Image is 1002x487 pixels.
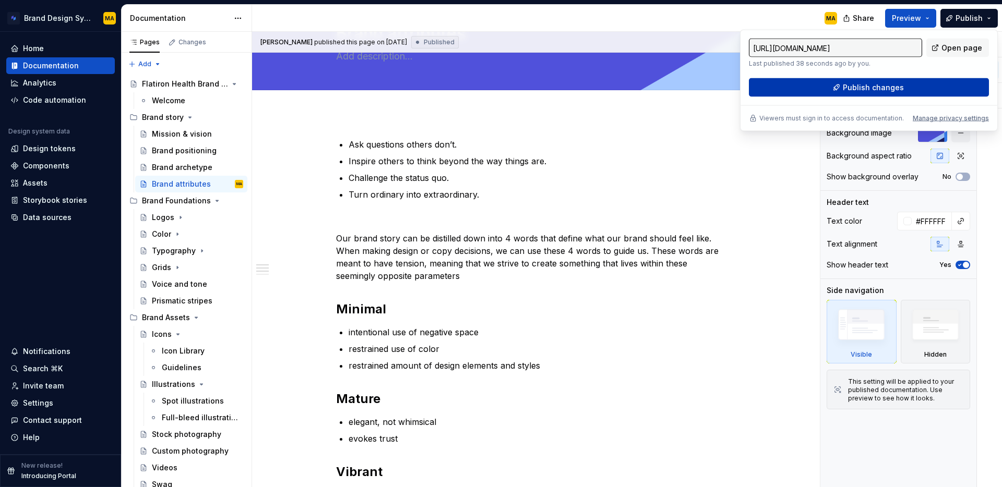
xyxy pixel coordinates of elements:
[152,179,211,189] div: Brand attributes
[152,462,177,473] div: Videos
[848,378,963,403] div: This setting will be applied to your published documentation. Use preview to see how it looks.
[827,216,862,226] div: Text color
[135,443,247,459] a: Custom photography
[6,75,115,91] a: Analytics
[129,38,160,46] div: Pages
[6,360,115,377] button: Search ⌘K
[152,95,185,106] div: Welcome
[152,162,212,173] div: Brand archetype
[827,239,877,249] div: Text alignment
[939,261,951,269] label: Yes
[152,429,221,440] div: Stock photography
[6,343,115,360] button: Notifications
[138,60,151,68] span: Add
[23,161,69,171] div: Components
[349,326,731,338] p: intentional use of negative space
[135,159,247,176] a: Brand archetype
[843,82,904,93] span: Publish changes
[142,312,190,323] div: Brand Assets
[145,359,247,376] a: Guidelines
[349,138,731,151] p: Ask questions others don’t.
[135,176,247,192] a: Brand attributesMA
[926,39,989,57] a: Open page
[152,296,212,306] div: Prismatic stripes
[135,326,247,343] a: Icons
[23,346,70,357] div: Notifications
[827,128,892,138] div: Background image
[125,57,164,71] button: Add
[6,92,115,108] a: Code automation
[943,173,951,181] label: No
[749,78,989,97] button: Publish changes
[349,432,731,445] p: evokes trust
[827,197,869,208] div: Header text
[135,126,247,142] a: Mission & vision
[135,459,247,476] a: Videos
[23,212,71,223] div: Data sources
[145,393,247,409] a: Spot illustrations
[162,362,201,373] div: Guidelines
[152,279,207,289] div: Voice and tone
[6,57,115,74] a: Documentation
[349,343,731,355] p: restrained use of color
[162,412,241,423] div: Full-bleed illustrations
[6,395,115,411] a: Settings
[135,376,247,393] a: Illustrations
[349,416,731,428] p: elegant, not whimsical
[21,472,76,480] p: Introducing Portal
[135,209,247,226] a: Logos
[152,446,229,456] div: Custom photography
[21,461,63,470] p: New release!
[827,260,888,270] div: Show header text
[2,7,119,29] button: Brand Design SystemMA
[23,60,79,71] div: Documentation
[853,13,874,23] span: Share
[135,242,247,259] a: Typography
[23,381,64,391] div: Invite team
[6,429,115,446] button: Help
[24,13,91,23] div: Brand Design System
[6,378,115,394] a: Invite team
[152,129,212,139] div: Mission & vision
[162,396,224,406] div: Spot illustrations
[336,391,731,407] h2: Mature
[125,109,247,126] div: Brand story
[349,172,731,184] p: Challenge the status quo.
[135,293,247,309] a: Prismatic stripes
[8,127,70,136] div: Design system data
[336,232,731,282] p: Our brand story can be distilled down into 4 words that define what our brand should feel like. W...
[6,40,115,57] a: Home
[135,259,247,276] a: Grids
[152,329,172,339] div: Icons
[924,350,947,359] div: Hidden
[901,300,971,363] div: Hidden
[940,9,998,28] button: Publish
[23,363,63,374] div: Search ⌘K
[152,262,171,273] div: Grids
[152,379,195,389] div: Illustrations
[145,343,247,359] a: Icon Library
[142,196,211,206] div: Brand Foundations
[827,300,897,363] div: Visible
[349,359,731,372] p: restrained amount of design elements and styles
[152,229,171,239] div: Color
[892,13,921,23] span: Preview
[23,398,53,408] div: Settings
[851,350,872,359] div: Visible
[913,114,989,123] button: Manage privacy settings
[885,9,936,28] button: Preview
[23,178,47,188] div: Assets
[178,38,206,46] div: Changes
[827,285,884,296] div: Side navigation
[142,112,184,123] div: Brand story
[135,92,247,109] a: Welcome
[23,432,40,443] div: Help
[349,155,731,167] p: Inspire others to think beyond the way things are.
[23,195,87,205] div: Storybook stories
[838,9,881,28] button: Share
[23,78,56,88] div: Analytics
[336,464,731,480] h2: Vibrant
[162,346,205,356] div: Icon Library
[827,172,918,182] div: Show background overlay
